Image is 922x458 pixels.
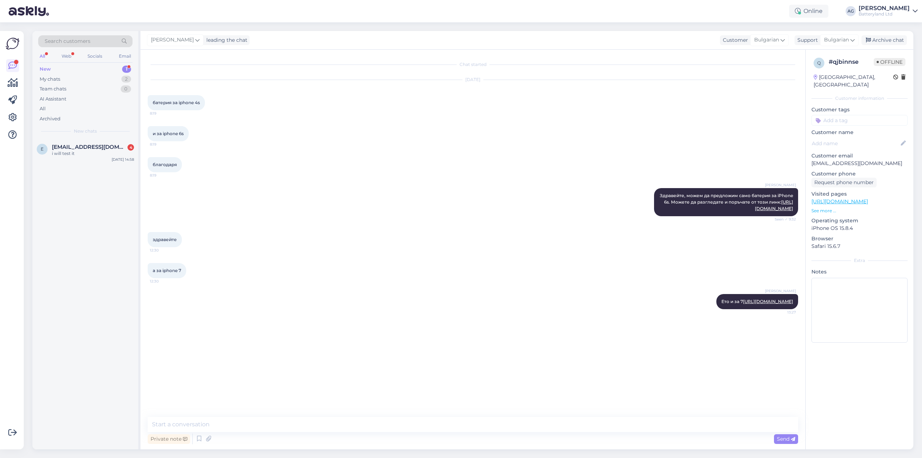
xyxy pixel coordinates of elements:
[811,152,908,160] p: Customer email
[153,131,184,136] span: и за iphone 6s
[811,95,908,102] div: Customer information
[859,5,910,11] div: [PERSON_NAME]
[811,198,868,205] a: [URL][DOMAIN_NAME]
[150,111,177,116] span: 8:19
[811,106,908,114] p: Customer tags
[874,58,905,66] span: Offline
[150,279,177,284] span: 12:30
[86,52,104,61] div: Socials
[811,217,908,224] p: Operating system
[811,268,908,276] p: Notes
[795,36,818,44] div: Support
[777,436,795,442] span: Send
[151,36,194,44] span: [PERSON_NAME]
[121,76,131,83] div: 2
[40,66,51,73] div: New
[861,35,907,45] div: Archive chat
[811,257,908,264] div: Extra
[754,36,779,44] span: Bulgarian
[40,95,66,103] div: AI Assistant
[60,52,73,61] div: Web
[121,85,131,93] div: 0
[789,5,828,18] div: Online
[112,157,134,162] div: [DATE] 14:58
[814,74,893,89] div: [GEOGRAPHIC_DATA], [GEOGRAPHIC_DATA]
[769,217,796,222] span: Seen ✓ 9:32
[150,248,177,253] span: 12:30
[40,115,61,123] div: Archived
[52,150,134,157] div: i will test it
[811,235,908,243] p: Browser
[859,5,918,17] a: [PERSON_NAME]Batteryland Ltd
[127,144,134,151] div: 4
[153,100,200,105] span: батерия за iphone 4s
[829,58,874,66] div: # qjbinnse
[52,144,127,150] span: eduardharsing@yahoo.com
[812,139,899,147] input: Add name
[811,115,908,126] input: Add a tag
[743,299,793,304] a: [URL][DOMAIN_NAME]
[45,37,90,45] span: Search customers
[811,129,908,136] p: Customer name
[721,299,793,304] span: Ето и за 7
[811,208,908,214] p: See more ...
[117,52,133,61] div: Email
[148,76,798,83] div: [DATE]
[40,105,46,112] div: All
[122,66,131,73] div: 1
[811,190,908,198] p: Visited pages
[811,178,877,187] div: Request phone number
[811,224,908,232] p: iPhone OS 15.8.4
[153,162,177,167] span: благодаря
[817,60,821,66] span: q
[769,310,796,315] span: 13:27
[203,36,247,44] div: leading the chat
[824,36,849,44] span: Bulgarian
[811,160,908,167] p: [EMAIL_ADDRESS][DOMAIN_NAME]
[720,36,748,44] div: Customer
[6,37,19,50] img: Askly Logo
[41,146,44,152] span: e
[811,170,908,178] p: Customer phone
[811,243,908,250] p: Safari 15.6.7
[74,128,97,134] span: New chats
[859,11,910,17] div: Batteryland Ltd
[38,52,46,61] div: All
[148,434,190,444] div: Private note
[153,237,177,242] span: здравейте
[150,173,177,178] span: 8:19
[765,288,796,294] span: [PERSON_NAME]
[40,85,66,93] div: Team chats
[150,142,177,147] span: 8:19
[846,6,856,16] div: AG
[40,76,60,83] div: My chats
[148,61,798,68] div: Chat started
[765,182,796,188] span: [PERSON_NAME]
[153,268,181,273] span: а за iphone 7
[660,193,794,211] span: Здравейте, можем да предложим само батерия за iPhone 6s. Можете да разгледате и поръчате от този ...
